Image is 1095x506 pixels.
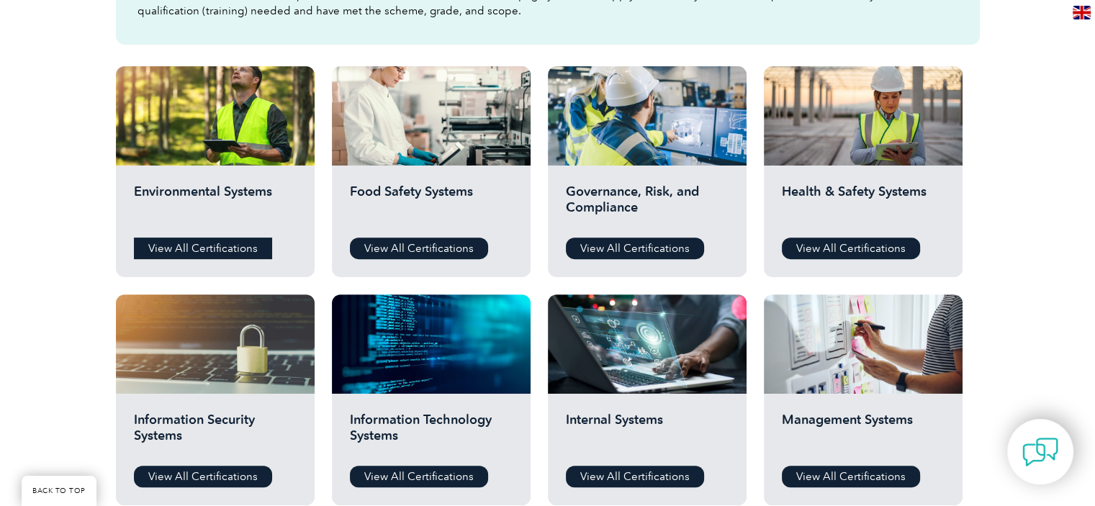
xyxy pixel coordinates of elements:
a: View All Certifications [566,466,704,487]
h2: Internal Systems [566,412,729,455]
a: BACK TO TOP [22,476,96,506]
a: View All Certifications [134,466,272,487]
img: en [1073,6,1091,19]
h2: Management Systems [782,412,945,455]
h2: Information Security Systems [134,412,297,455]
a: View All Certifications [782,466,920,487]
a: View All Certifications [134,238,272,259]
h2: Information Technology Systems [350,412,513,455]
a: View All Certifications [566,238,704,259]
a: View All Certifications [782,238,920,259]
h2: Governance, Risk, and Compliance [566,184,729,227]
img: contact-chat.png [1022,434,1058,470]
a: View All Certifications [350,466,488,487]
a: View All Certifications [350,238,488,259]
h2: Food Safety Systems [350,184,513,227]
h2: Environmental Systems [134,184,297,227]
h2: Health & Safety Systems [782,184,945,227]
